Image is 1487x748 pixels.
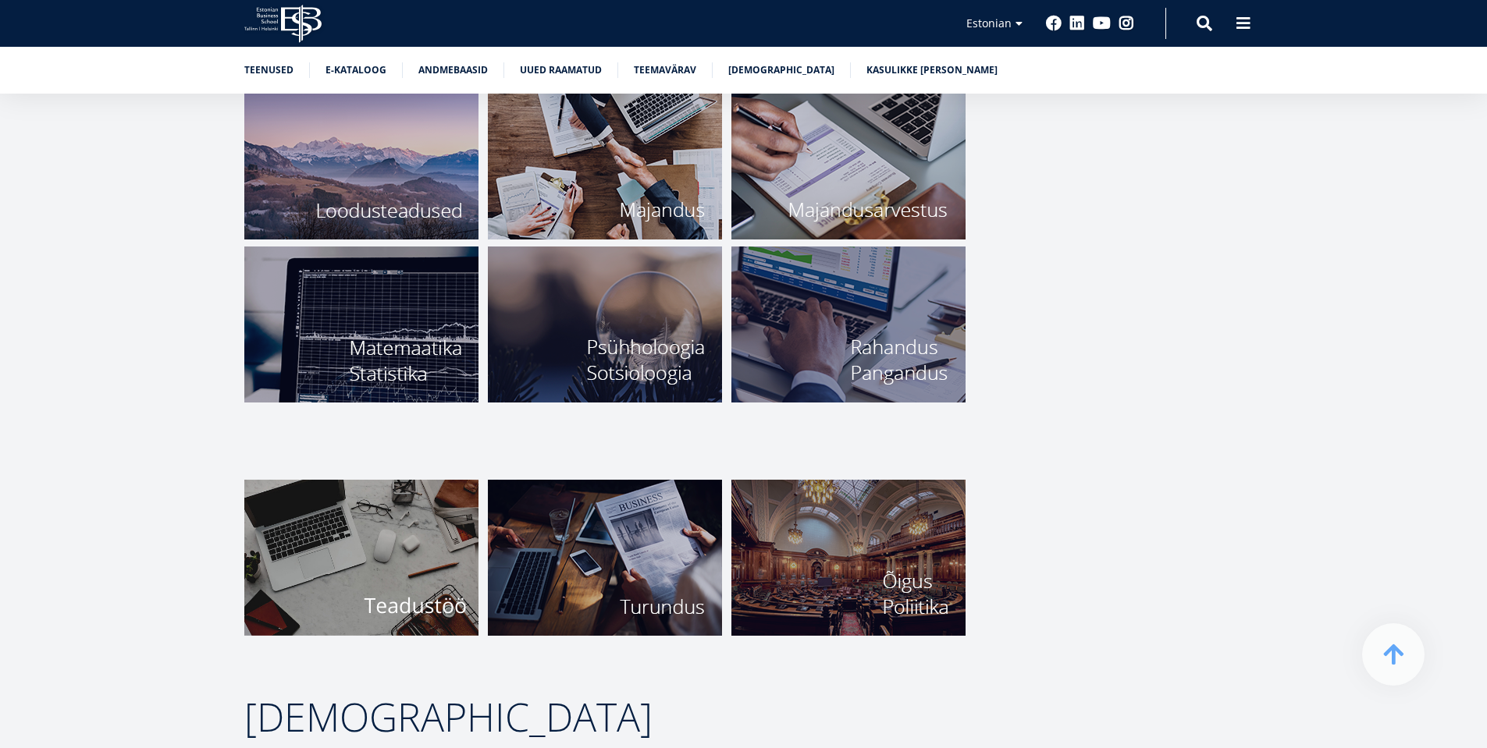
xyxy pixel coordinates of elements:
a: Linkedin [1069,16,1085,31]
h2: [DEMOGRAPHIC_DATA] [244,697,986,736]
a: Instagram [1119,16,1134,31]
a: Uued raamatud [520,62,602,78]
a: [DEMOGRAPHIC_DATA] [728,62,834,78]
a: Youtube [1093,16,1111,31]
a: Teemavärav [634,62,696,78]
a: Andmebaasid [418,62,488,78]
img: 15. Õigus.png [731,480,966,636]
a: E-kataloog [326,62,386,78]
img: 7. Loodusteadused est.png [244,83,478,239]
a: Teenused [244,62,293,78]
img: 10. Matemaatika.png [244,246,478,402]
img: 9. Majandusarvestus.png [731,83,966,239]
img: 14. Turundus.png [488,480,722,636]
img: 11. Psühholoogia.png [488,246,722,402]
a: Facebook [1046,16,1062,31]
img: 12. Rahandus.png [731,246,966,402]
img: 8. Majandus.png [488,83,722,239]
a: Kasulikke [PERSON_NAME] [866,62,998,78]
